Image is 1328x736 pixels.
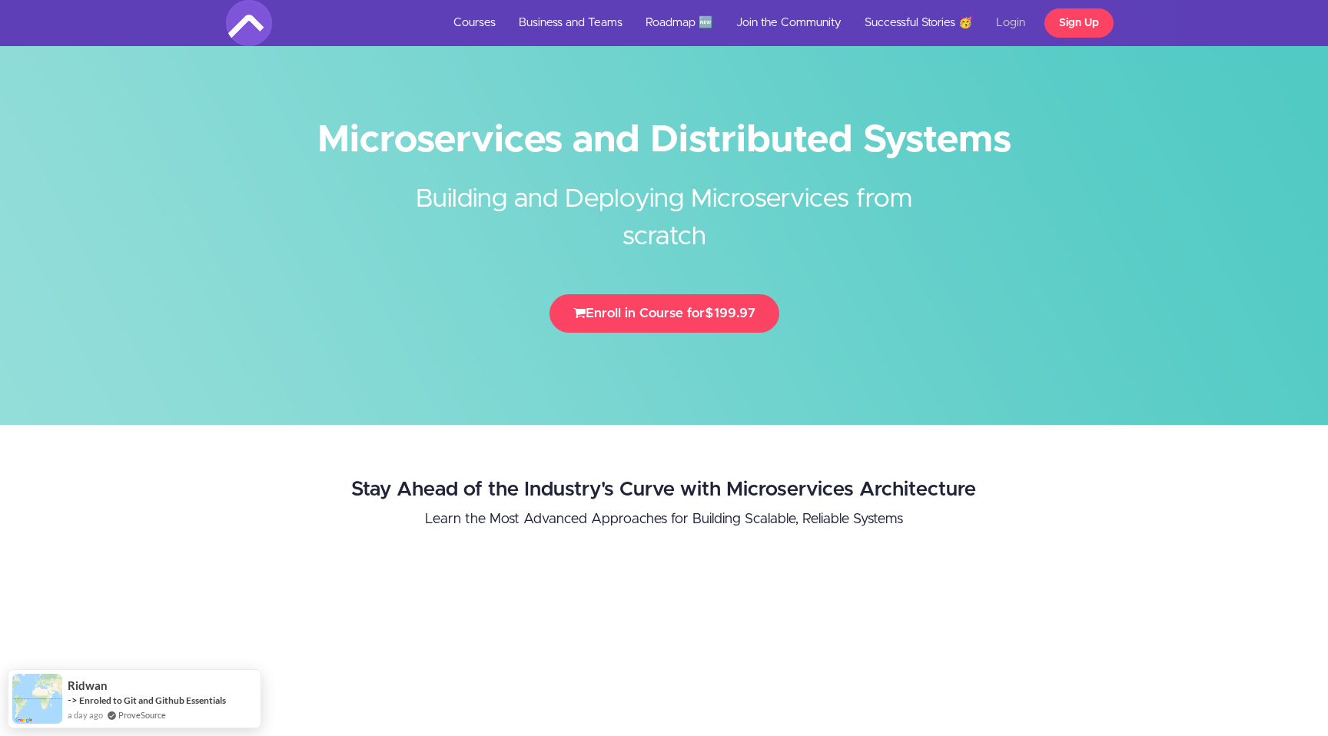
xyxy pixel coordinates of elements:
[549,294,779,333] button: Enroll in Course for$199.97
[376,157,952,256] h2: Building and Deploying Microservices from scratch
[225,479,1103,501] h2: Stay Ahead of the Industry's Curve with Microservices Architecture
[79,695,226,706] a: Enroled to Git and Github Essentials
[12,674,62,724] img: provesource social proof notification image
[1044,8,1114,38] a: Sign Up
[705,307,755,320] span: $199.97
[68,679,108,692] span: ridwan
[68,708,103,721] span: a day ago
[226,123,1102,157] h1: Microservices and Distributed Systems
[225,509,1103,530] p: Learn the Most Advanced Approaches for Building Scalable, Reliable Systems
[118,708,166,721] a: ProveSource
[68,694,78,706] span: ->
